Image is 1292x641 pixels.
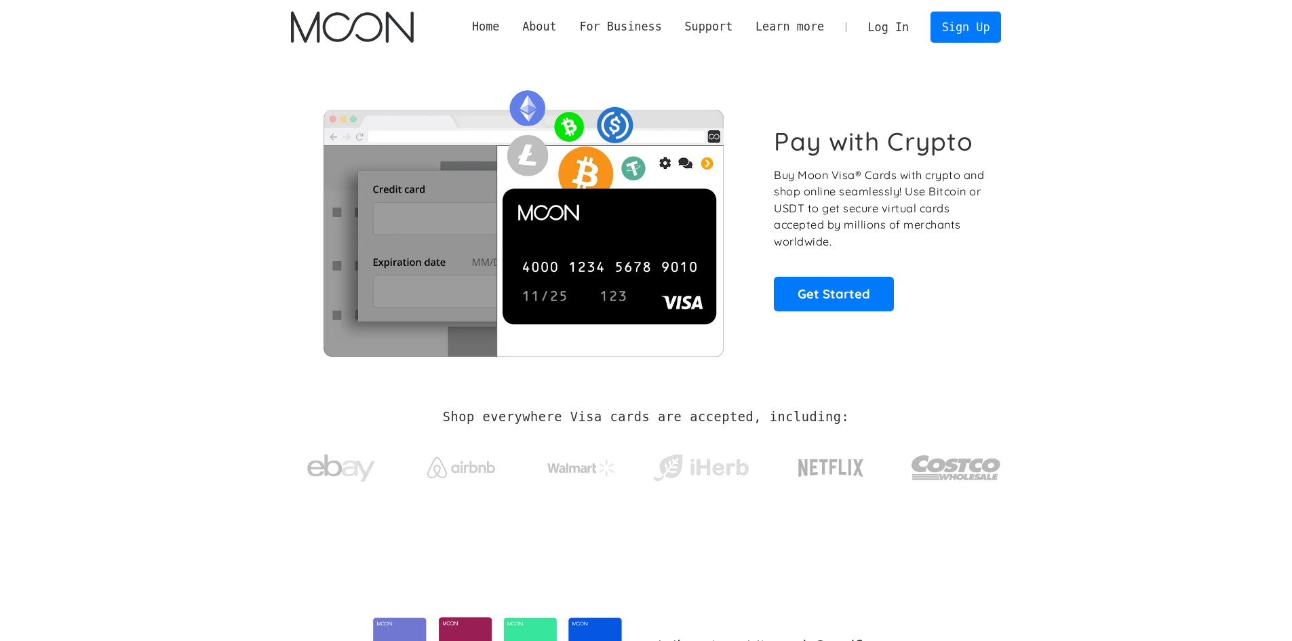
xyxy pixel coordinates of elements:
a: ebay [291,433,392,497]
p: Buy Moon Visa® Cards with crypto and shop online seamlessly! Use Bitcoin or USDT to get secure vi... [774,167,986,250]
h2: Shop everywhere Visa cards are accepted, including: [443,410,849,425]
a: Log In [857,12,920,42]
div: Support [673,18,744,35]
a: Sign Up [931,12,1001,42]
img: ebay [307,447,375,490]
a: Netflix [770,438,892,492]
a: home [291,12,414,43]
img: Moon Cards let you spend your crypto anywhere Visa is accepted. [291,81,756,356]
a: iHerb [650,437,751,492]
img: Airbnb [427,457,495,478]
div: Support [684,18,732,35]
div: Learn more [756,18,824,35]
div: About [511,18,568,35]
img: iHerb [650,450,751,486]
img: Netflix [797,451,865,485]
div: For Business [579,18,661,35]
div: Learn more [744,18,836,35]
a: Home [461,18,511,35]
a: Walmart [530,446,631,483]
a: Get Started [774,277,894,311]
a: Costco [911,429,1002,500]
div: For Business [568,18,673,35]
div: About [522,18,557,35]
img: Moon Logo [291,12,414,43]
h1: Pay with Crypto [774,126,973,157]
img: Costco [911,442,1002,493]
img: Walmart [547,460,615,476]
a: Airbnb [410,444,511,485]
